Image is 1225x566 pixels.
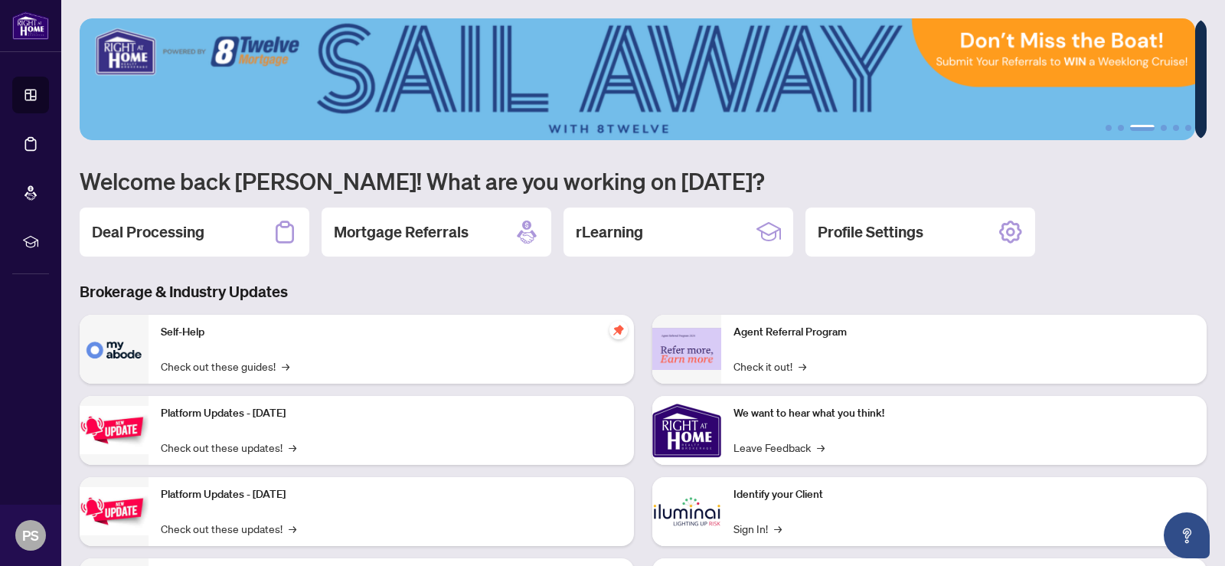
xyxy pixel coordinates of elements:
a: Leave Feedback→ [733,439,825,456]
span: → [774,520,782,537]
span: PS [22,525,39,546]
img: Identify your Client [652,477,721,546]
button: 3 [1130,125,1155,131]
p: Identify your Client [733,486,1194,503]
span: → [817,439,825,456]
a: Check out these guides!→ [161,358,289,375]
button: 5 [1173,125,1179,131]
button: 1 [1106,125,1112,131]
h2: Profile Settings [818,221,923,243]
button: 2 [1118,125,1124,131]
h2: Deal Processing [92,221,204,243]
img: Platform Updates - July 8, 2025 [80,487,149,535]
img: We want to hear what you think! [652,396,721,465]
h1: Welcome back [PERSON_NAME]! What are you working on [DATE]? [80,166,1207,195]
h2: Mortgage Referrals [334,221,469,243]
button: 4 [1161,125,1167,131]
h2: rLearning [576,221,643,243]
a: Check out these updates!→ [161,520,296,537]
span: → [289,520,296,537]
a: Check it out!→ [733,358,806,375]
a: Sign In!→ [733,520,782,537]
img: Slide 2 [80,18,1195,140]
button: Open asap [1164,512,1210,558]
p: We want to hear what you think! [733,405,1194,422]
a: Check out these updates!→ [161,439,296,456]
span: → [282,358,289,375]
p: Platform Updates - [DATE] [161,486,622,503]
img: Platform Updates - July 21, 2025 [80,406,149,454]
span: → [799,358,806,375]
button: 6 [1185,125,1191,131]
p: Agent Referral Program [733,324,1194,341]
p: Self-Help [161,324,622,341]
h3: Brokerage & Industry Updates [80,281,1207,303]
img: logo [12,11,49,40]
img: Agent Referral Program [652,328,721,370]
img: Self-Help [80,315,149,384]
p: Platform Updates - [DATE] [161,405,622,422]
span: pushpin [609,321,628,339]
span: → [289,439,296,456]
